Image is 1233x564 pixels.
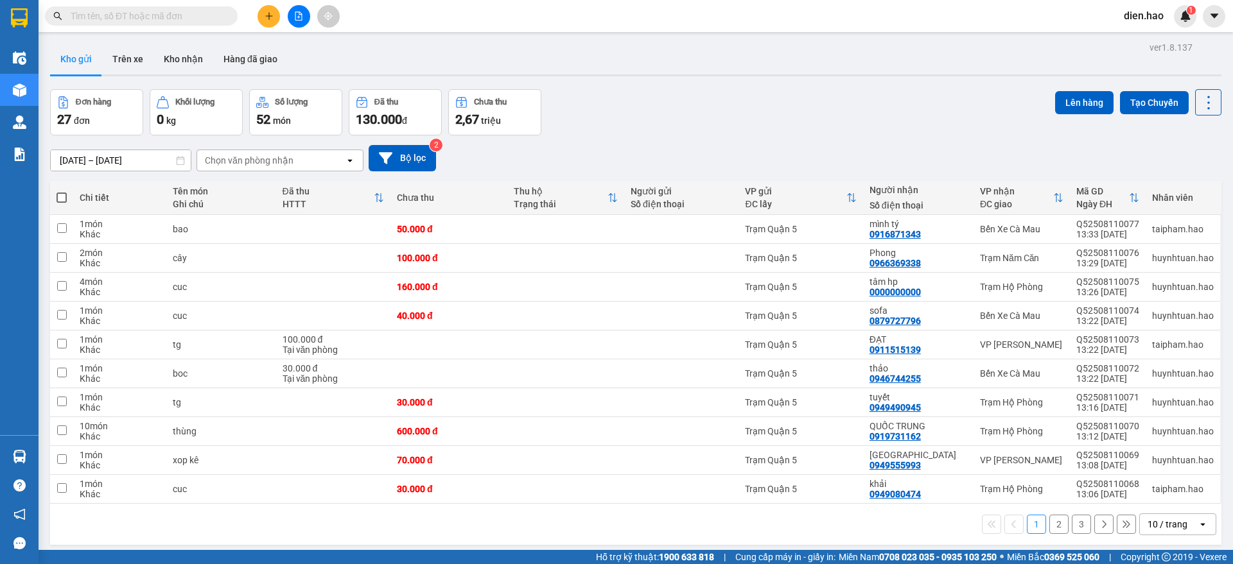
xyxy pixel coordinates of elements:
[1055,91,1114,114] button: Lên hàng
[173,186,270,196] div: Tên món
[276,181,390,215] th: Toggle SortBy
[980,484,1063,494] div: Trạm Hộ Phòng
[980,339,1063,350] div: VP [PERSON_NAME]
[1027,515,1046,534] button: 1
[870,450,967,460] div: Trường Hải
[13,537,26,549] span: message
[481,115,501,126] span: triệu
[745,282,856,292] div: Trạm Quận 5
[980,186,1053,196] div: VP nhận
[724,550,726,564] span: |
[80,229,159,239] div: Khác
[175,98,214,107] div: Khối lượng
[870,229,921,239] div: 0916871343
[80,192,159,203] div: Chi tiết
[1076,229,1139,239] div: 13:33 [DATE]
[288,5,310,28] button: file-add
[1076,248,1139,258] div: Q52508110076
[870,185,967,195] div: Người nhận
[397,224,501,234] div: 50.000 đ
[1148,518,1187,531] div: 10 / trang
[870,421,967,431] div: QUỐC TRUNG
[397,311,501,321] div: 40.000 đ
[80,287,159,297] div: Khác
[514,199,608,209] div: Trạng thái
[839,550,997,564] span: Miền Nam
[173,199,270,209] div: Ghi chú
[507,181,624,215] th: Toggle SortBy
[870,287,921,297] div: 0000000000
[870,305,967,316] div: sofa
[1187,6,1196,15] sup: 1
[1114,8,1174,24] span: dien.hao
[397,455,501,465] div: 70.000 đ
[173,426,270,436] div: thùng
[275,98,308,107] div: Số lượng
[80,345,159,355] div: Khác
[80,479,159,489] div: 1 món
[1203,5,1225,28] button: caret-down
[1152,455,1214,465] div: huynhtuan.hao
[13,479,26,491] span: question-circle
[980,368,1063,379] div: Bến Xe Cà Mau
[870,258,921,268] div: 0966369338
[397,397,501,407] div: 30.000 đ
[735,550,835,564] span: Cung cấp máy in - giấy in:
[173,455,270,465] div: xop kê
[745,339,856,350] div: Trạm Quận 5
[745,199,846,209] div: ĐC lấy
[74,115,90,126] span: đơn
[1198,519,1208,529] svg: open
[980,455,1063,465] div: VP [PERSON_NAME]
[157,112,164,127] span: 0
[1076,305,1139,316] div: Q52508110074
[1076,392,1139,402] div: Q52508110071
[356,112,402,127] span: 130.000
[1180,10,1191,22] img: icon-new-feature
[71,9,222,23] input: Tìm tên, số ĐT hoặc mã đơn
[80,489,159,499] div: Khác
[80,334,159,345] div: 1 món
[1076,345,1139,355] div: 13:22 [DATE]
[173,339,270,350] div: tg
[80,219,159,229] div: 1 món
[173,253,270,263] div: cây
[294,12,303,21] span: file-add
[870,219,967,229] div: mình tý
[1076,287,1139,297] div: 13:26 [DATE]
[448,89,541,135] button: Chưa thu2,67 triệu
[1152,339,1214,350] div: taipham.hao
[980,397,1063,407] div: Trạm Hộ Phòng
[1076,334,1139,345] div: Q52508110073
[205,154,293,167] div: Chọn văn phòng nhận
[80,316,159,326] div: Khác
[1152,192,1214,203] div: Nhân viên
[345,155,355,166] svg: open
[870,345,921,355] div: 0911515139
[283,334,384,345] div: 100.000 đ
[256,112,270,127] span: 52
[1162,552,1171,561] span: copyright
[870,402,921,413] div: 0949490945
[349,89,442,135] button: Đã thu130.000đ
[745,253,856,263] div: Trạm Quận 5
[13,508,26,520] span: notification
[1189,6,1193,15] span: 1
[283,345,384,355] div: Tại văn phòng
[1152,484,1214,494] div: taipham.hao
[150,89,243,135] button: Khối lượng0kg
[980,224,1063,234] div: Bến Xe Cà Mau
[1070,181,1146,215] th: Toggle SortBy
[745,311,856,321] div: Trạm Quận 5
[514,186,608,196] div: Thu hộ
[249,89,342,135] button: Số lượng52món
[1076,479,1139,489] div: Q52508110068
[870,248,967,258] div: Phong
[13,115,26,129] img: warehouse-icon
[870,277,967,287] div: tâm hp
[659,552,714,562] strong: 1900 633 818
[455,112,479,127] span: 2,67
[1076,258,1139,268] div: 13:29 [DATE]
[870,373,921,384] div: 0946744255
[1076,277,1139,287] div: Q52508110075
